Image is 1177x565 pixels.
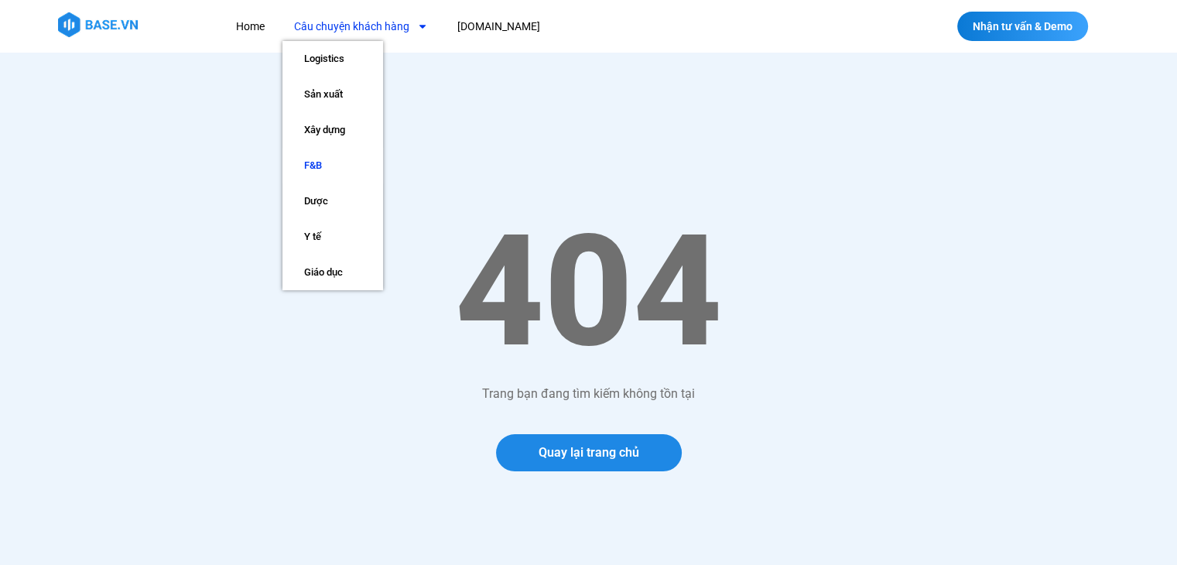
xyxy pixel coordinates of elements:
p: Trang bạn đang tìm kiếm không tồn tại [94,385,1083,403]
a: Sản xuất [282,77,383,112]
a: Logistics [282,41,383,77]
a: Y tế [282,219,383,255]
h1: 404 [94,199,1083,385]
span: Nhận tư vấn & Demo [973,21,1073,32]
a: Câu chuyện khách hàng [282,12,440,41]
a: Nhận tư vấn & Demo [957,12,1088,41]
a: Giáo dục [282,255,383,290]
span: Quay lại trang chủ [539,447,639,459]
ul: Câu chuyện khách hàng [282,41,383,290]
a: Quay lại trang chủ [496,434,682,471]
a: Home [224,12,276,41]
a: F&B [282,148,383,183]
a: [DOMAIN_NAME] [446,12,552,41]
a: Dược [282,183,383,219]
nav: Menu [224,12,824,41]
a: Xây dựng [282,112,383,148]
